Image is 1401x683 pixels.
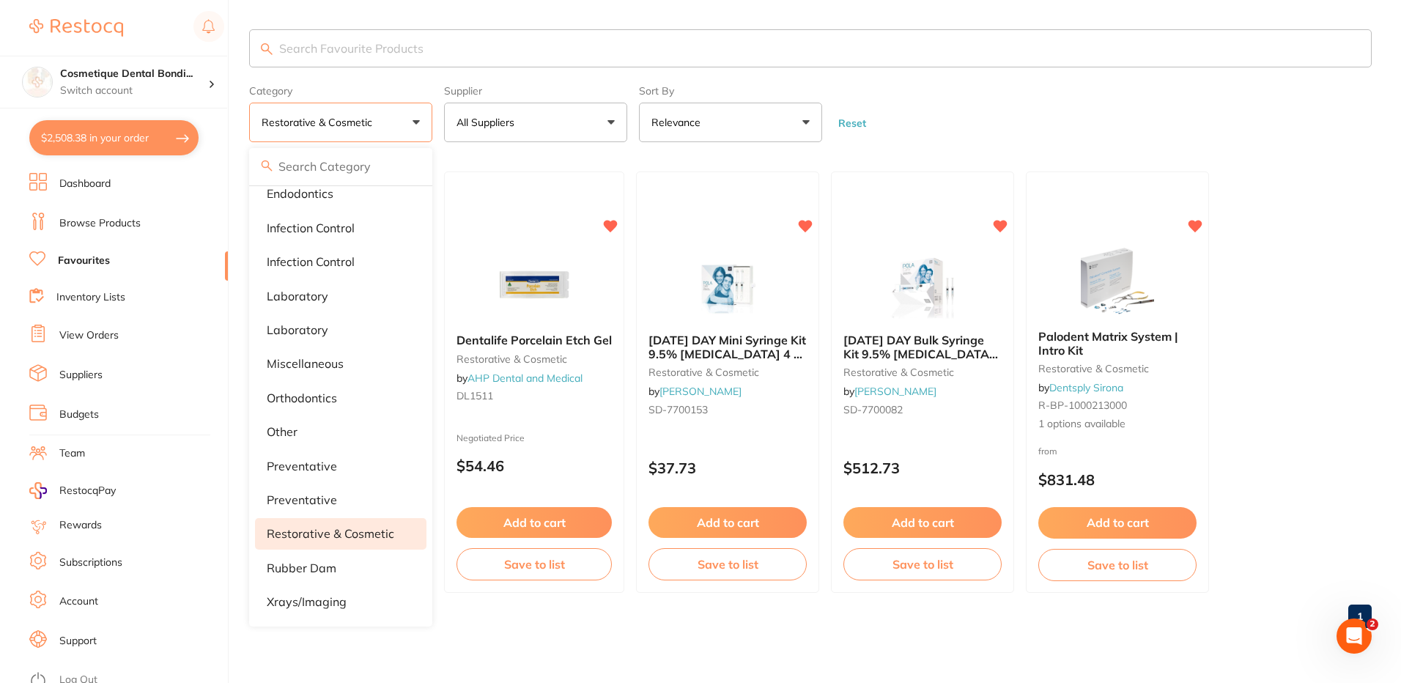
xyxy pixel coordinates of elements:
[456,389,493,402] span: DL1511
[59,216,141,231] a: Browse Products
[834,117,870,130] button: Reset
[1038,363,1197,374] small: restorative & cosmetic
[249,85,432,97] label: Category
[456,433,612,443] small: Negotiated Price
[1038,471,1197,488] p: $831.48
[59,177,111,191] a: Dashboard
[456,333,612,347] b: Dentalife Porcelain Etch Gel
[854,385,936,398] a: [PERSON_NAME]
[249,29,1372,67] input: Search Favourite Products
[267,561,336,575] p: Rubber Dam
[59,518,102,533] a: Rewards
[59,328,119,343] a: View Orders
[267,357,344,370] p: Miscellaneous
[23,67,52,97] img: Cosmetique Dental Bondi Junction
[267,255,355,268] p: Infection Control
[651,115,706,130] p: Relevance
[680,248,775,322] img: POLA DAY Mini Syringe Kit 9.5% Hydrogen Peroxide 4 x 1.3g
[1049,381,1123,394] a: Dentsply Sirona
[843,548,1002,580] button: Save to list
[267,459,337,473] p: preventative
[267,289,328,303] p: laboratory
[59,484,116,498] span: RestocqPay
[843,459,1002,476] p: $512.73
[1038,330,1197,357] b: Palodent Matrix System | Intro Kit
[1038,507,1197,538] button: Add to cart
[648,459,807,476] p: $37.73
[29,482,47,499] img: RestocqPay
[59,634,97,649] a: Support
[639,103,822,142] button: Relevance
[648,403,708,416] span: SD-7700153
[1038,417,1197,432] span: 1 options available
[648,333,807,361] b: POLA DAY Mini Syringe Kit 9.5% Hydrogen Peroxide 4 x 1.3g
[1348,602,1372,631] a: 1
[267,187,333,200] p: Endodontics
[456,333,612,347] span: Dentalife Porcelain Etch Gel
[267,221,355,235] p: infection control
[1070,245,1165,318] img: Palodent Matrix System | Intro Kit
[249,103,432,142] button: restorative & cosmetic
[456,507,612,538] button: Add to cart
[843,403,903,416] span: SD-7700082
[648,507,807,538] button: Add to cart
[467,372,583,385] a: AHP Dental and Medical
[249,148,432,185] input: Search Category
[843,366,1002,378] small: restorative & cosmetic
[456,457,612,474] p: $54.46
[59,368,103,383] a: Suppliers
[59,407,99,422] a: Budgets
[1038,329,1178,357] span: Palodent Matrix System | Intro Kit
[639,85,822,97] label: Sort By
[59,446,85,461] a: Team
[60,67,208,81] h4: Cosmetique Dental Bondi Junction
[456,372,583,385] span: by
[58,254,110,268] a: Favourites
[843,333,1002,361] b: POLA DAY Bulk Syringe Kit 9.5% Hydrogen Peroxide 50 x 3g
[843,333,998,374] span: [DATE] DAY Bulk Syringe Kit 9.5% [MEDICAL_DATA] 50 x 3g
[29,11,123,45] a: Restocq Logo
[29,19,123,37] img: Restocq Logo
[444,85,627,97] label: Supplier
[648,366,807,378] small: restorative & cosmetic
[267,391,337,405] p: orthodontics
[843,507,1002,538] button: Add to cart
[648,385,742,398] span: by
[56,290,125,305] a: Inventory Lists
[456,115,520,130] p: All Suppliers
[1038,381,1123,394] span: by
[1337,619,1372,654] iframe: Intercom live chat
[444,103,627,142] button: All Suppliers
[29,120,199,155] button: $2,508.38 in your order
[267,595,347,608] p: xrays/imaging
[487,248,582,322] img: Dentalife Porcelain Etch Gel
[1038,399,1127,412] span: R-BP-1000213000
[648,548,807,580] button: Save to list
[843,385,936,398] span: by
[875,248,970,322] img: POLA DAY Bulk Syringe Kit 9.5% Hydrogen Peroxide 50 x 3g
[1038,549,1197,581] button: Save to list
[267,527,394,540] p: restorative & cosmetic
[59,594,98,609] a: Account
[29,482,116,499] a: RestocqPay
[659,385,742,398] a: [PERSON_NAME]
[60,84,208,98] p: Switch account
[59,555,122,570] a: Subscriptions
[267,425,297,438] p: other
[267,323,328,336] p: Laboratory
[267,493,337,506] p: Preventative
[1038,446,1057,457] span: from
[456,548,612,580] button: Save to list
[648,333,806,374] span: [DATE] DAY Mini Syringe Kit 9.5% [MEDICAL_DATA] 4 x 1.3g
[262,115,378,130] p: restorative & cosmetic
[456,353,612,365] small: restorative & cosmetic
[1367,619,1378,630] span: 2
